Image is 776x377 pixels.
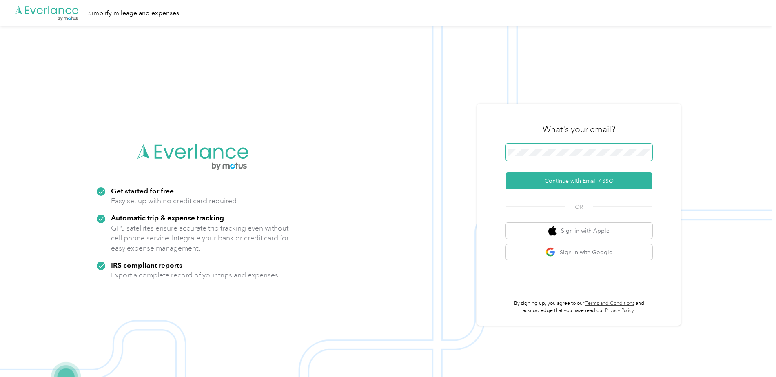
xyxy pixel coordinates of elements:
p: Export a complete record of your trips and expenses. [111,270,280,280]
strong: Get started for free [111,186,174,195]
strong: IRS compliant reports [111,261,182,269]
img: google logo [545,247,556,257]
button: apple logoSign in with Apple [506,223,652,239]
span: OR [565,203,593,211]
img: apple logo [548,226,557,236]
strong: Automatic trip & expense tracking [111,213,224,222]
div: Simplify mileage and expenses [88,8,179,18]
p: GPS satellites ensure accurate trip tracking even without cell phone service. Integrate your bank... [111,223,289,253]
button: google logoSign in with Google [506,244,652,260]
p: Easy set up with no credit card required [111,196,237,206]
a: Terms and Conditions [585,300,634,306]
h3: What's your email? [543,124,615,135]
a: Privacy Policy [605,308,634,314]
button: Continue with Email / SSO [506,172,652,189]
p: By signing up, you agree to our and acknowledge that you have read our . [506,300,652,314]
